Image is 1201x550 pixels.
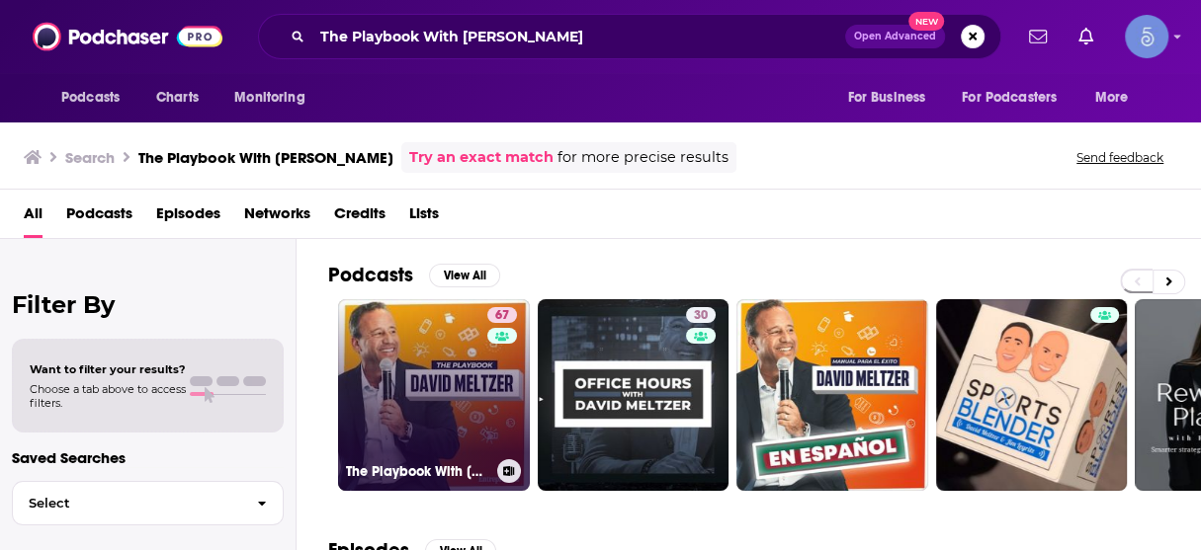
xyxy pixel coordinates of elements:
[962,84,1057,112] span: For Podcasters
[845,25,945,48] button: Open AdvancedNew
[429,264,500,287] button: View All
[558,146,729,169] span: for more precise results
[346,463,489,480] h3: The Playbook With [PERSON_NAME]
[334,197,386,238] a: Credits
[409,146,554,169] a: Try an exact match
[138,148,393,167] h3: The Playbook With [PERSON_NAME]
[244,197,310,238] a: Networks
[1071,20,1101,53] a: Show notifications dropdown
[833,79,950,117] button: open menu
[694,306,708,326] span: 30
[66,197,132,238] a: Podcasts
[12,481,284,525] button: Select
[328,263,500,287] a: PodcastsView All
[328,263,413,287] h2: Podcasts
[143,79,211,117] a: Charts
[686,307,716,323] a: 30
[12,290,284,319] h2: Filter By
[949,79,1085,117] button: open menu
[338,299,530,491] a: 67The Playbook With [PERSON_NAME]
[1125,15,1168,58] img: User Profile
[220,79,330,117] button: open menu
[1125,15,1168,58] button: Show profile menu
[495,306,509,326] span: 67
[538,299,729,491] a: 30
[30,382,186,410] span: Choose a tab above to access filters.
[908,12,944,31] span: New
[487,307,517,323] a: 67
[12,448,284,467] p: Saved Searches
[847,84,925,112] span: For Business
[47,79,145,117] button: open menu
[854,32,936,41] span: Open Advanced
[258,14,1001,59] div: Search podcasts, credits, & more...
[312,21,845,52] input: Search podcasts, credits, & more...
[409,197,439,238] a: Lists
[30,362,186,376] span: Want to filter your results?
[1095,84,1129,112] span: More
[33,18,222,55] img: Podchaser - Follow, Share and Rate Podcasts
[1125,15,1168,58] span: Logged in as Spiral5-G1
[156,197,220,238] a: Episodes
[65,148,115,167] h3: Search
[61,84,120,112] span: Podcasts
[234,84,304,112] span: Monitoring
[1021,20,1055,53] a: Show notifications dropdown
[156,84,199,112] span: Charts
[24,197,43,238] a: All
[13,497,241,510] span: Select
[1071,149,1169,166] button: Send feedback
[1081,79,1154,117] button: open menu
